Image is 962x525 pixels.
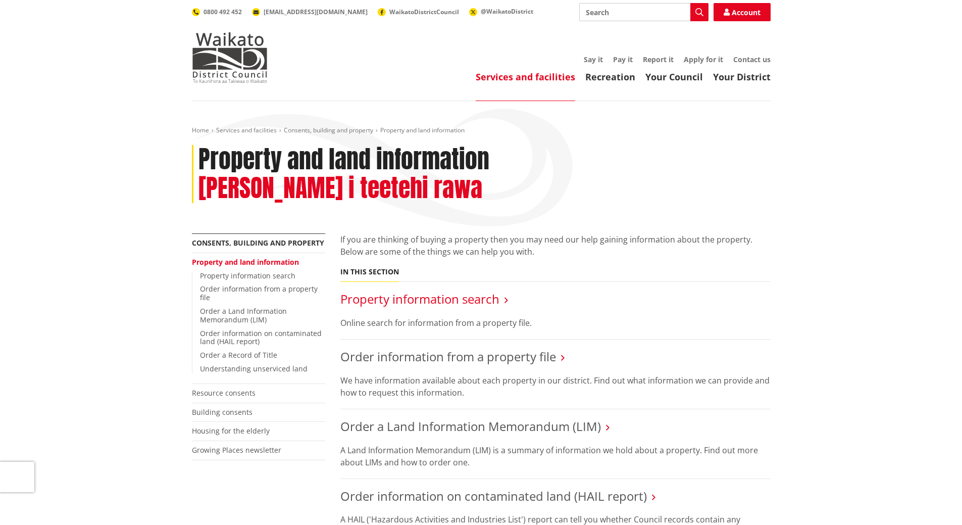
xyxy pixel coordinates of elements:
a: Property information search [200,271,295,280]
a: Home [192,126,209,134]
p: Online search for information from a property file. [340,317,771,329]
a: Consents, building and property [284,126,373,134]
h5: In this section [340,268,399,276]
h1: Property and land information [198,145,489,174]
a: Order information from a property file [200,284,318,302]
p: If you are thinking of buying a property then you may need our help gaining information about the... [340,233,771,258]
a: Pay it [613,55,633,64]
a: Order information on contaminated land (HAIL report) [340,488,647,504]
a: Recreation [585,71,635,83]
span: [EMAIL_ADDRESS][DOMAIN_NAME] [264,8,368,16]
p: A Land Information Memorandum (LIM) is a summary of information we hold about a property. Find ou... [340,444,771,468]
a: Housing for the elderly [192,426,270,436]
a: @WaikatoDistrict [469,7,533,16]
a: Property information search [340,291,499,307]
a: 0800 492 452 [192,8,242,16]
span: @WaikatoDistrict [481,7,533,16]
a: Your District [713,71,771,83]
a: Services and facilities [216,126,277,134]
a: Report it [643,55,674,64]
iframe: Messenger Launcher [916,483,952,519]
a: Order a Record of Title [200,350,277,360]
a: Consents, building and property [192,238,324,248]
a: Understanding unserviced land [200,364,308,373]
img: Waikato District Council - Te Kaunihera aa Takiwaa o Waikato [192,32,268,83]
a: Say it [584,55,603,64]
a: Your Council [645,71,703,83]
a: Order a Land Information Memorandum (LIM) [340,418,601,435]
input: Search input [579,3,708,21]
h2: [PERSON_NAME] i teetehi rawa [198,174,482,203]
a: WaikatoDistrictCouncil [378,8,459,16]
p: We have information available about each property in our district. Find out what information we c... [340,374,771,399]
a: Resource consents [192,388,256,398]
a: Apply for it [684,55,723,64]
a: [EMAIL_ADDRESS][DOMAIN_NAME] [252,8,368,16]
a: Services and facilities [476,71,575,83]
a: Account [714,3,771,21]
a: Property and land information [192,257,299,267]
span: 0800 492 452 [204,8,242,16]
a: Building consents [192,407,252,417]
nav: breadcrumb [192,126,771,135]
span: WaikatoDistrictCouncil [389,8,459,16]
span: Property and land information [380,126,465,134]
a: Growing Places newsletter [192,445,281,455]
a: Order information from a property file [340,348,556,365]
a: Order information on contaminated land (HAIL report) [200,328,322,347]
a: Contact us [733,55,771,64]
a: Order a Land Information Memorandum (LIM) [200,306,287,324]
